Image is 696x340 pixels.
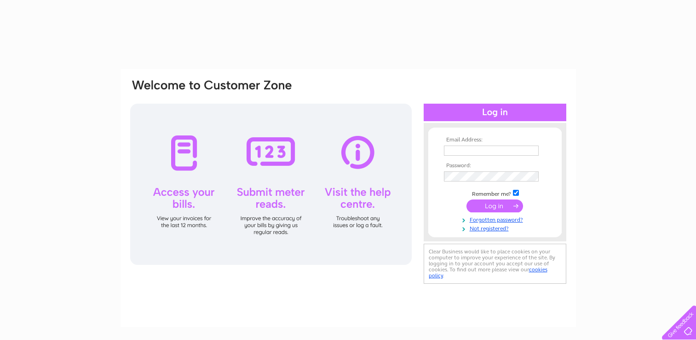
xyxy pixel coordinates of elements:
a: cookies policy [429,266,547,279]
div: Clear Business would like to place cookies on your computer to improve your experience of the sit... [424,244,566,284]
td: Remember me? [442,188,548,198]
a: Not registered? [444,223,548,232]
th: Password: [442,163,548,169]
a: Forgotten password? [444,215,548,223]
input: Submit [466,199,523,212]
th: Email Address: [442,137,548,143]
